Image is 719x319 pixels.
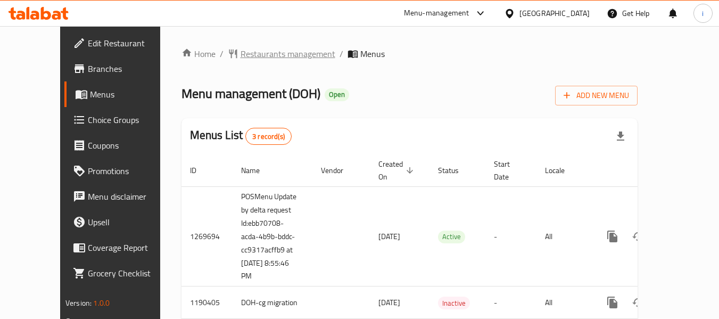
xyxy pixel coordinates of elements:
a: Menus [64,81,180,107]
li: / [220,47,224,60]
td: - [485,287,536,319]
a: Choice Groups [64,107,180,133]
span: Promotions [88,165,172,177]
span: Created On [378,158,417,183]
span: Branches [88,62,172,75]
nav: breadcrumb [181,47,638,60]
button: Change Status [625,224,651,249]
span: i [702,7,704,19]
button: Add New Menu [555,86,638,105]
span: Locale [545,164,578,177]
span: Upsell [88,216,172,228]
span: Open [325,90,349,99]
td: 1190405 [181,287,233,319]
a: Restaurants management [228,47,335,60]
span: Menus [360,47,385,60]
div: [GEOGRAPHIC_DATA] [519,7,590,19]
span: 1.0.0 [93,296,110,310]
div: Inactive [438,297,470,309]
span: Start Date [494,158,524,183]
td: DOH-cg migration [233,287,312,319]
a: Home [181,47,216,60]
li: / [340,47,343,60]
span: Add New Menu [564,89,629,102]
span: Edit Restaurant [88,37,172,50]
h2: Menus List [190,127,292,145]
a: Promotions [64,158,180,184]
span: Grocery Checklist [88,267,172,280]
div: Open [325,88,349,101]
a: Upsell [64,209,180,235]
td: 1269694 [181,186,233,287]
span: Menu disclaimer [88,190,172,203]
span: Name [241,164,274,177]
button: Change Status [625,290,651,315]
button: more [600,290,625,315]
span: Coverage Report [88,241,172,254]
span: Inactive [438,297,470,309]
a: Branches [64,56,180,81]
span: Coupons [88,139,172,152]
span: Active [438,231,465,243]
span: Status [438,164,473,177]
span: Menus [90,88,172,101]
a: Menu disclaimer [64,184,180,209]
span: Vendor [321,164,357,177]
a: Coupons [64,133,180,158]
span: Choice Groups [88,113,172,126]
button: more [600,224,625,249]
span: Restaurants management [241,47,335,60]
span: [DATE] [378,230,400,243]
th: Actions [591,154,710,187]
td: All [536,186,591,287]
span: 3 record(s) [246,132,291,142]
a: Edit Restaurant [64,30,180,56]
a: Grocery Checklist [64,260,180,286]
td: All [536,287,591,319]
td: - [485,186,536,287]
div: Menu-management [404,7,469,20]
span: Version: [65,296,92,310]
span: Menu management ( DOH ) [181,81,320,105]
span: ID [190,164,210,177]
a: Coverage Report [64,235,180,260]
div: Export file [608,124,633,149]
td: POSMenu Update by delta request Id:ebb70708-acda-4b9b-bddc-cc9317acffb9 at [DATE] 8:55:46 PM [233,186,312,287]
span: [DATE] [378,296,400,309]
